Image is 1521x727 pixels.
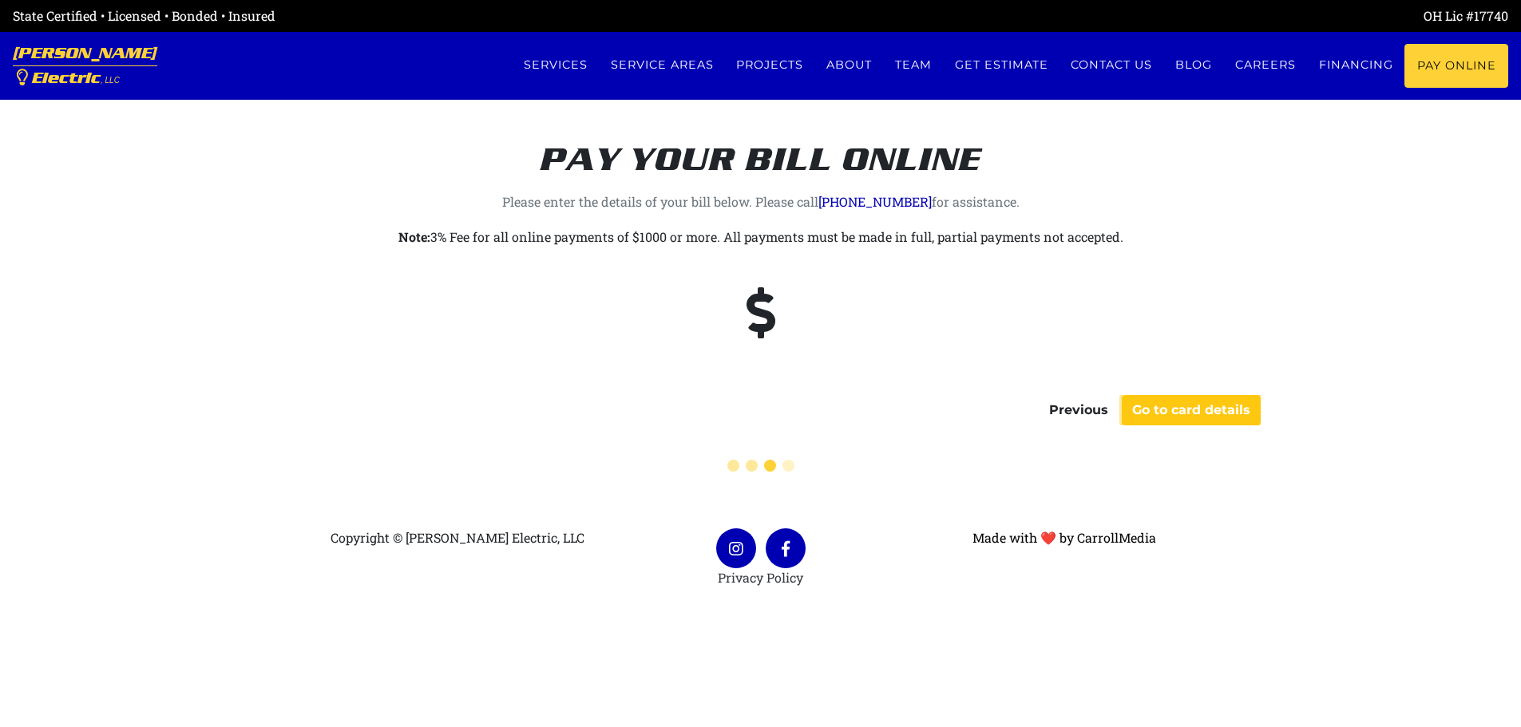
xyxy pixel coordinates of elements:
[318,102,1204,179] h2: Pay your bill online
[13,32,157,100] a: [PERSON_NAME] Electric, LLC
[718,569,803,586] a: Privacy Policy
[1224,44,1308,86] a: Careers
[818,193,932,210] a: [PHONE_NUMBER]
[1404,44,1508,88] a: Pay Online
[815,44,884,86] a: About
[398,228,430,245] strong: Note:
[1122,395,1261,425] button: Go to card details
[725,44,815,86] a: Projects
[318,191,1204,213] p: Please enter the details of your bill below. Please call for assistance.
[1164,44,1224,86] a: Blog
[101,76,120,85] span: , LLC
[1307,44,1404,86] a: Financing
[943,44,1060,86] a: Get estimate
[318,226,1204,248] p: 3% Fee for all online payments of $1000 or more. All payments must be made in full, partial payme...
[761,6,1509,26] div: OH Lic #17740
[599,44,725,86] a: Service Areas
[331,529,584,546] span: Copyright © [PERSON_NAME] Electric, LLC
[13,6,761,26] div: State Certified • Licensed • Bonded • Insured
[972,529,1156,546] a: Made with ❤ by CarrollMedia
[1039,395,1119,425] button: Previous
[884,44,944,86] a: Team
[512,44,599,86] a: Services
[1060,44,1164,86] a: Contact us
